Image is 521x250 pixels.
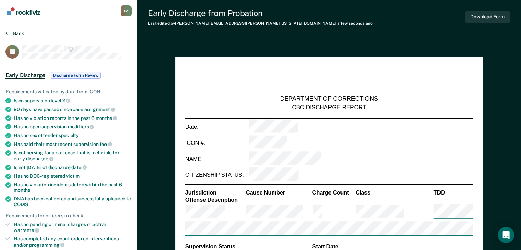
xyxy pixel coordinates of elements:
[14,106,132,112] div: 90 days have passed since case
[312,242,473,250] th: Start Date
[14,202,28,207] span: CODIS
[14,173,132,179] div: Has no DOC-registered
[185,151,248,167] td: NAME:
[185,196,245,204] th: Offense Description
[465,11,510,23] button: Download Form
[245,189,312,196] th: Cause Number
[14,236,132,248] div: Has completed any court-ordered interventions and/or
[14,222,132,233] div: Has no pending criminal charges or active
[96,115,117,121] span: months
[185,189,245,196] th: Jurisdiction
[292,103,366,111] div: CBC DISCHARGE REPORT
[7,7,40,15] img: Recidiviz
[14,98,132,104] div: Is on supervision level
[26,156,53,161] span: discharge
[5,30,24,36] button: Back
[68,124,94,129] span: modifiers
[14,227,39,233] span: warrants
[5,72,45,79] span: Early Discharge
[280,95,378,103] div: DEPARTMENT OF CORRECTIONS
[185,167,248,183] td: CITIZENSHIP STATUS:
[100,141,112,147] span: fee
[14,150,132,162] div: Is not serving for an offense that is ineligible for early
[14,164,132,171] div: Is not [DATE] of discharge
[71,165,86,170] span: date
[14,196,132,208] div: DNA has been collected and successfully uploaded to
[51,72,101,79] span: Discharge Form Review
[312,189,355,196] th: Charge Count
[84,107,115,112] span: assignment
[148,21,373,26] div: Last edited by [PERSON_NAME][EMAIL_ADDRESS][PERSON_NAME][US_STATE][DOMAIN_NAME]
[355,189,433,196] th: Class
[66,173,80,179] span: victim
[62,98,70,103] span: 2
[433,189,473,196] th: TDD
[5,213,132,219] div: Requirements for officers to check
[59,133,79,138] span: specialty
[148,8,373,18] div: Early Discharge from Probation
[14,141,132,147] div: Has paid their most recent supervision
[14,124,132,130] div: Has no open supervision
[185,135,248,151] td: ICON #:
[498,227,514,243] div: Open Intercom Messenger
[29,242,64,248] span: programming
[185,242,312,250] th: Supervision Status
[14,182,132,193] div: Has no violation incidents dated within the past 6
[121,5,132,16] div: J M
[121,5,132,16] button: Profile dropdown button
[185,118,248,135] td: Date:
[5,89,132,95] div: Requirements validated by data from ICON
[14,133,132,138] div: Has no sex offender
[337,21,373,26] span: a few seconds ago
[14,115,132,121] div: Has no violation reports in the past 6
[14,187,30,193] span: months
